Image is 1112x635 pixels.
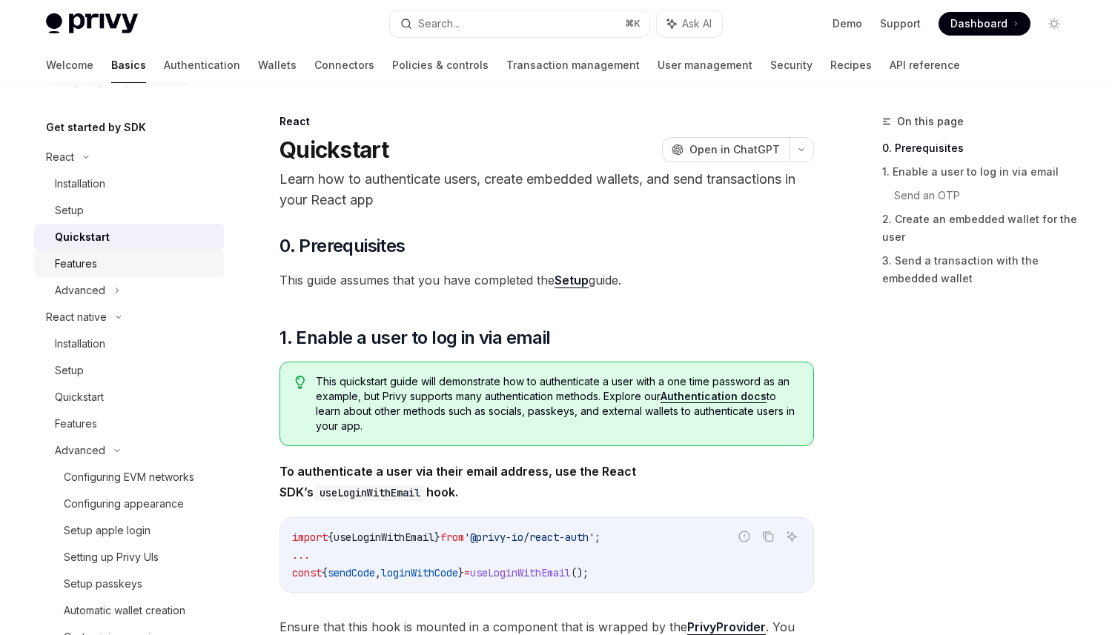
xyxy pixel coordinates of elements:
[34,597,224,624] a: Automatic wallet creation
[55,442,105,459] div: Advanced
[882,249,1078,290] a: 3. Send a transaction with the embedded wallet
[279,234,405,258] span: 0. Prerequisites
[64,575,142,593] div: Setup passkeys
[890,47,960,83] a: API reference
[34,464,224,491] a: Configuring EVM networks
[950,16,1007,31] span: Dashboard
[279,464,636,499] strong: To authenticate a user via their email address, use the React SDK’s hook.
[164,47,240,83] a: Authentication
[658,47,752,83] a: User management
[661,390,767,403] a: Authentication docs
[55,282,105,299] div: Advanced
[279,114,814,129] div: React
[34,517,224,544] a: Setup apple login
[830,47,872,83] a: Recipes
[34,491,224,517] a: Configuring appearance
[292,548,310,562] span: ...
[34,544,224,571] a: Setting up Privy UIs
[295,376,305,389] svg: Tip
[46,148,74,166] div: React
[882,207,1078,249] a: 2. Create an embedded wallet for the user
[55,202,84,219] div: Setup
[55,255,97,273] div: Features
[55,335,105,353] div: Installation
[34,384,224,410] a: Quickstart
[322,566,328,579] span: {
[46,119,146,136] h5: Get started by SDK
[46,13,138,34] img: light logo
[64,468,194,486] div: Configuring EVM networks
[464,531,595,544] span: '@privy-io/react-auth'
[758,527,778,546] button: Copy the contents from the code block
[571,566,589,579] span: ();
[46,308,107,326] div: React native
[595,531,600,544] span: ;
[392,47,489,83] a: Policies & controls
[314,485,426,501] code: useLoginWithEmail
[687,619,766,635] a: PrivyProvider
[334,531,434,544] span: useLoginWithEmail
[682,16,712,31] span: Ask AI
[46,47,93,83] a: Welcome
[390,10,649,37] button: Search...⌘K
[782,527,801,546] button: Ask AI
[939,12,1030,36] a: Dashboard
[555,273,589,288] a: Setup
[657,10,722,37] button: Ask AI
[314,47,374,83] a: Connectors
[1042,12,1066,36] button: Toggle dark mode
[625,18,641,30] span: ⌘ K
[64,495,184,513] div: Configuring appearance
[440,531,464,544] span: from
[434,531,440,544] span: }
[735,527,754,546] button: Report incorrect code
[328,566,375,579] span: sendCode
[34,357,224,384] a: Setup
[279,326,550,350] span: 1. Enable a user to log in via email
[34,250,224,277] a: Features
[662,137,789,162] button: Open in ChatGPT
[882,160,1078,184] a: 1. Enable a user to log in via email
[279,136,389,163] h1: Quickstart
[279,169,814,210] p: Learn how to authenticate users, create embedded wallets, and send transactions in your React app
[55,175,105,193] div: Installation
[316,374,798,433] span: This quickstart guide will demonstrate how to authenticate a user with a one time password as an ...
[458,566,464,579] span: }
[55,228,110,246] div: Quickstart
[34,197,224,224] a: Setup
[34,410,224,437] a: Features
[55,415,97,433] div: Features
[470,566,571,579] span: useLoginWithEmail
[279,270,814,290] span: This guide assumes that you have completed the guide.
[418,15,460,33] div: Search...
[833,16,862,31] a: Demo
[292,531,328,544] span: import
[111,47,146,83] a: Basics
[292,566,322,579] span: const
[34,330,224,357] a: Installation
[880,16,921,31] a: Support
[34,170,224,197] a: Installation
[34,224,224,250] a: Quickstart
[882,136,1078,160] a: 0. Prerequisites
[328,531,334,544] span: {
[64,522,150,539] div: Setup apple login
[64,548,159,566] div: Setting up Privy UIs
[64,602,185,619] div: Automatic wallet creation
[55,362,84,379] div: Setup
[689,142,780,157] span: Open in ChatGPT
[34,571,224,597] a: Setup passkeys
[506,47,640,83] a: Transaction management
[375,566,381,579] span: ,
[381,566,458,579] span: loginWithCode
[770,47,813,83] a: Security
[258,47,297,83] a: Wallets
[464,566,470,579] span: =
[894,184,1078,207] a: Send an OTP
[55,388,104,406] div: Quickstart
[897,113,964,130] span: On this page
